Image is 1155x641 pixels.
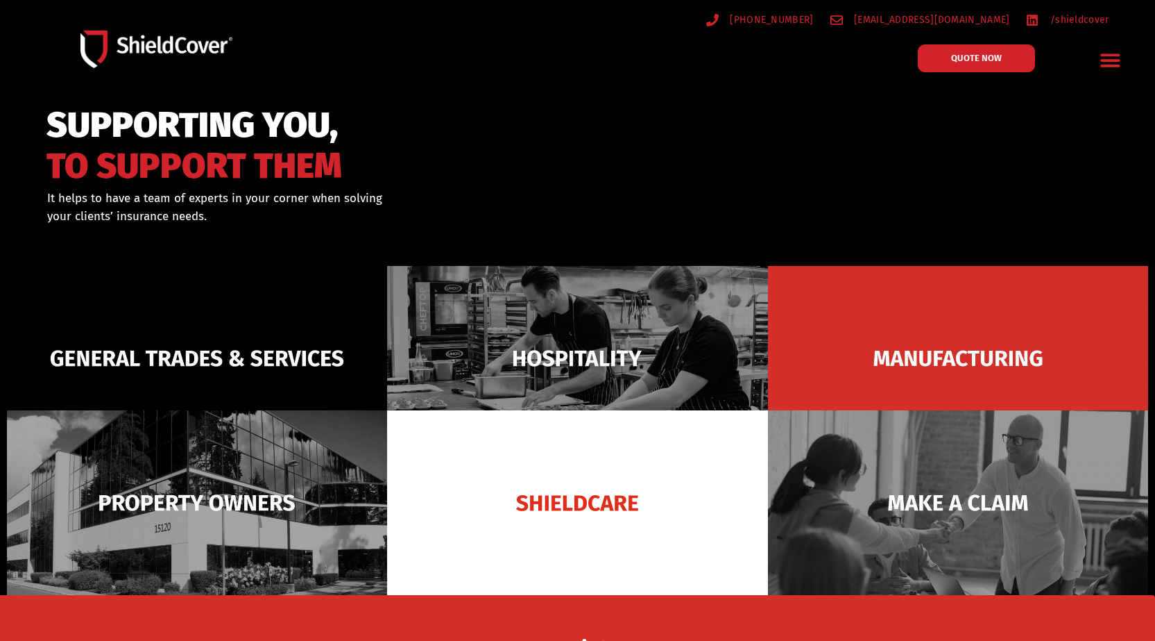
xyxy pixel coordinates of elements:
span: SUPPORTING YOU, [46,111,342,140]
a: QUOTE NOW [918,44,1035,72]
span: [EMAIL_ADDRESS][DOMAIN_NAME] [850,11,1009,28]
span: [PHONE_NUMBER] [726,11,813,28]
span: QUOTE NOW [951,53,1002,63]
div: It helps to have a team of experts in your corner when solving [47,190,649,225]
a: [EMAIL_ADDRESS][DOMAIN_NAME] [830,11,1010,28]
a: /shieldcover [1026,11,1109,28]
img: Shield-Cover-Underwriting-Australia-logo-full [80,31,232,68]
div: Menu Toggle [1095,44,1127,76]
span: /shieldcover [1047,11,1109,28]
p: your clients’ insurance needs. [47,208,649,226]
a: [PHONE_NUMBER] [706,11,814,28]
